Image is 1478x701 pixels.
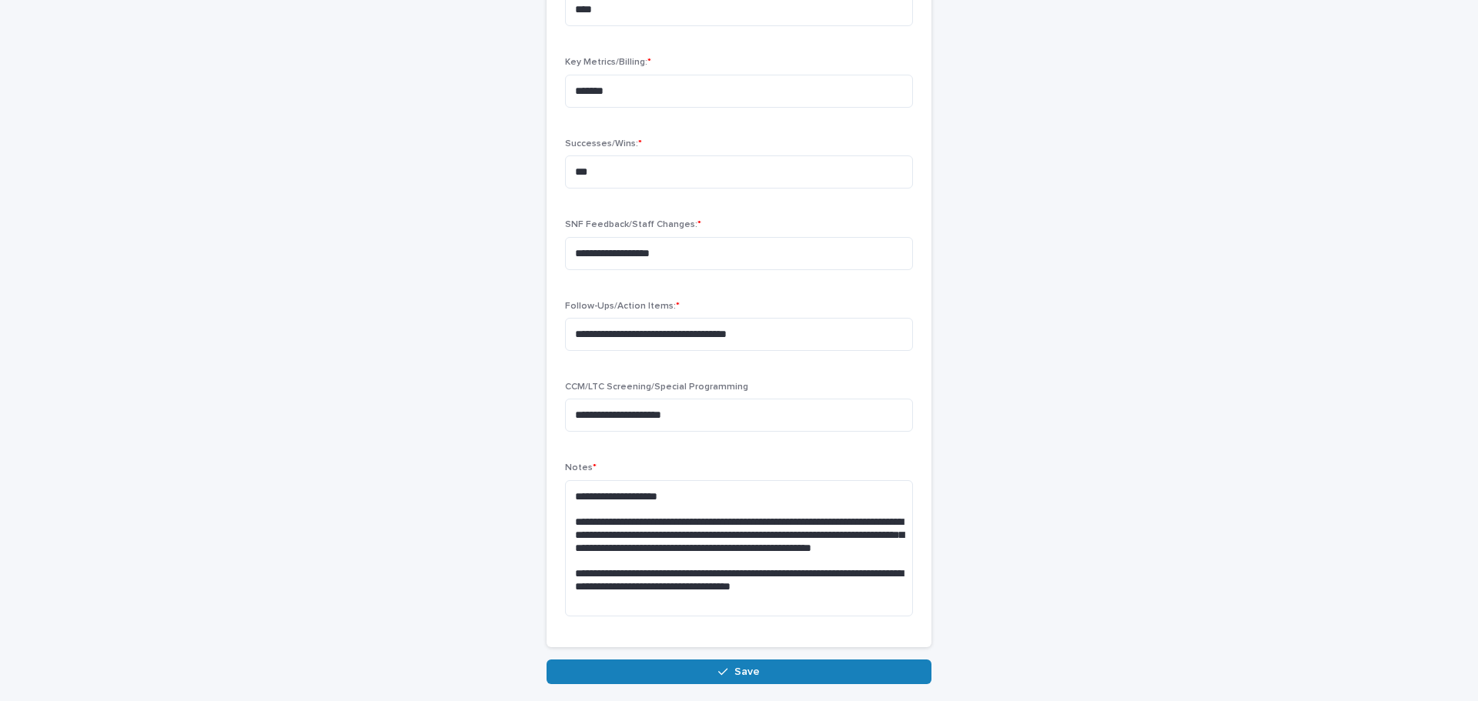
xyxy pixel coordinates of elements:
span: Key Metrics/Billing: [565,58,651,67]
span: SNF Feedback/Staff Changes: [565,220,701,229]
span: CCM/LTC Screening/Special Programming [565,382,748,392]
span: Successes/Wins: [565,139,642,149]
button: Save [547,659,931,684]
span: Follow-Ups/Action Items: [565,302,680,311]
span: Notes [565,463,597,472]
span: Save [734,666,760,677]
